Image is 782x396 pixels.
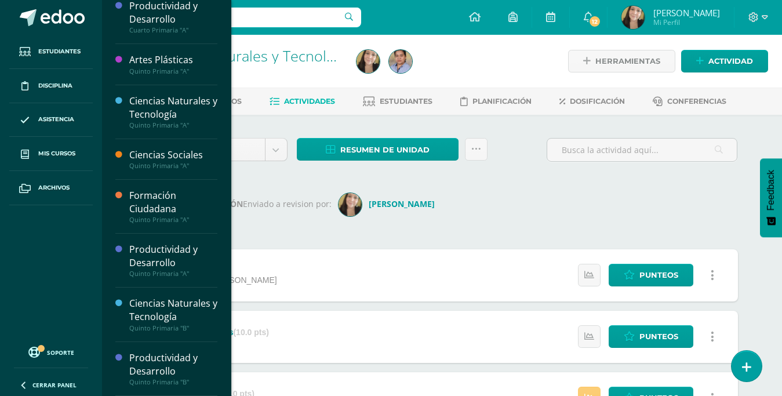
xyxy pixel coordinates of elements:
[621,6,645,29] img: 67dfb3bdd6d18bbd67614bfdb86f4f95.png
[653,7,720,19] span: [PERSON_NAME]
[146,48,343,64] h1: Ciencias Naturales y Tecnología
[339,198,439,209] a: [PERSON_NAME]
[38,183,70,192] span: Archivos
[609,264,693,286] a: Punteos
[233,328,268,337] strong: (10.0 pts)
[129,351,217,386] a: Productividad y DesarrolloQuinto Primaria "B"
[9,137,93,171] a: Mis cursos
[472,97,532,106] span: Planificación
[595,50,660,72] span: Herramientas
[760,158,782,237] button: Feedback - Mostrar encuesta
[681,50,768,72] a: Actividad
[9,69,93,103] a: Disciplina
[32,381,77,389] span: Cerrar panel
[129,324,217,332] div: Quinto Primaria "B"
[110,8,361,27] input: Busca un usuario...
[38,47,81,56] span: Estudiantes
[547,139,737,161] input: Busca la actividad aquí...
[129,243,217,270] div: Productividad y Desarrollo
[146,64,343,75] div: Quinto Primaria 'A'
[559,92,625,111] a: Dosificación
[129,53,217,75] a: Artes PlásticasQuinto Primaria "A"
[47,348,74,357] span: Soporte
[129,378,217,386] div: Quinto Primaria "B"
[389,50,412,73] img: 04375c942374749fd52915b1326178b3.png
[369,198,435,209] strong: [PERSON_NAME]
[363,92,432,111] a: Estudiantes
[460,92,532,111] a: Planificación
[38,149,75,158] span: Mis cursos
[243,198,332,209] span: Enviado a revision por:
[129,189,217,224] a: Formación CiudadanaQuinto Primaria "A"
[588,15,601,28] span: 12
[129,95,217,121] div: Ciencias Naturales y Tecnología
[129,270,217,278] div: Quinto Primaria "A"
[653,17,720,27] span: Mi Perfil
[146,46,354,66] a: Ciencias Naturales y Tecnología
[9,103,93,137] a: Asistencia
[357,50,380,73] img: 67dfb3bdd6d18bbd67614bfdb86f4f95.png
[667,97,726,106] span: Conferencias
[129,297,217,324] div: Ciencias Naturales y Tecnología
[38,81,72,90] span: Disciplina
[340,139,430,161] span: Resumen de unidad
[129,26,217,34] div: Cuarto Primaria "A"
[129,53,217,67] div: Artes Plásticas
[129,95,217,129] a: Ciencias Naturales y TecnologíaQuinto Primaria "A"
[284,97,335,106] span: Actividades
[129,67,217,75] div: Quinto Primaria "A"
[639,326,678,347] span: Punteos
[708,50,753,72] span: Actividad
[38,115,74,124] span: Asistencia
[129,351,217,378] div: Productividad y Desarrollo
[129,148,217,170] a: Ciencias SocialesQuinto Primaria "A"
[568,50,675,72] a: Herramientas
[270,92,335,111] a: Actividades
[129,243,217,278] a: Productividad y DesarrolloQuinto Primaria "A"
[9,171,93,205] a: Archivos
[129,162,217,170] div: Quinto Primaria "A"
[653,92,726,111] a: Conferencias
[129,121,217,129] div: Quinto Primaria "A"
[339,193,362,216] img: 48d242b6874f4c97ac462feb33e93a90.png
[129,216,217,224] div: Quinto Primaria "A"
[129,297,217,332] a: Ciencias Naturales y TecnologíaQuinto Primaria "B"
[9,35,93,69] a: Estudiantes
[129,148,217,162] div: Ciencias Sociales
[570,97,625,106] span: Dosificación
[609,325,693,348] a: Punteos
[129,189,217,216] div: Formación Ciudadana
[380,97,432,106] span: Estudiantes
[766,170,776,210] span: Feedback
[639,264,678,286] span: Punteos
[14,344,88,359] a: Soporte
[297,138,459,161] a: Resumen de unidad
